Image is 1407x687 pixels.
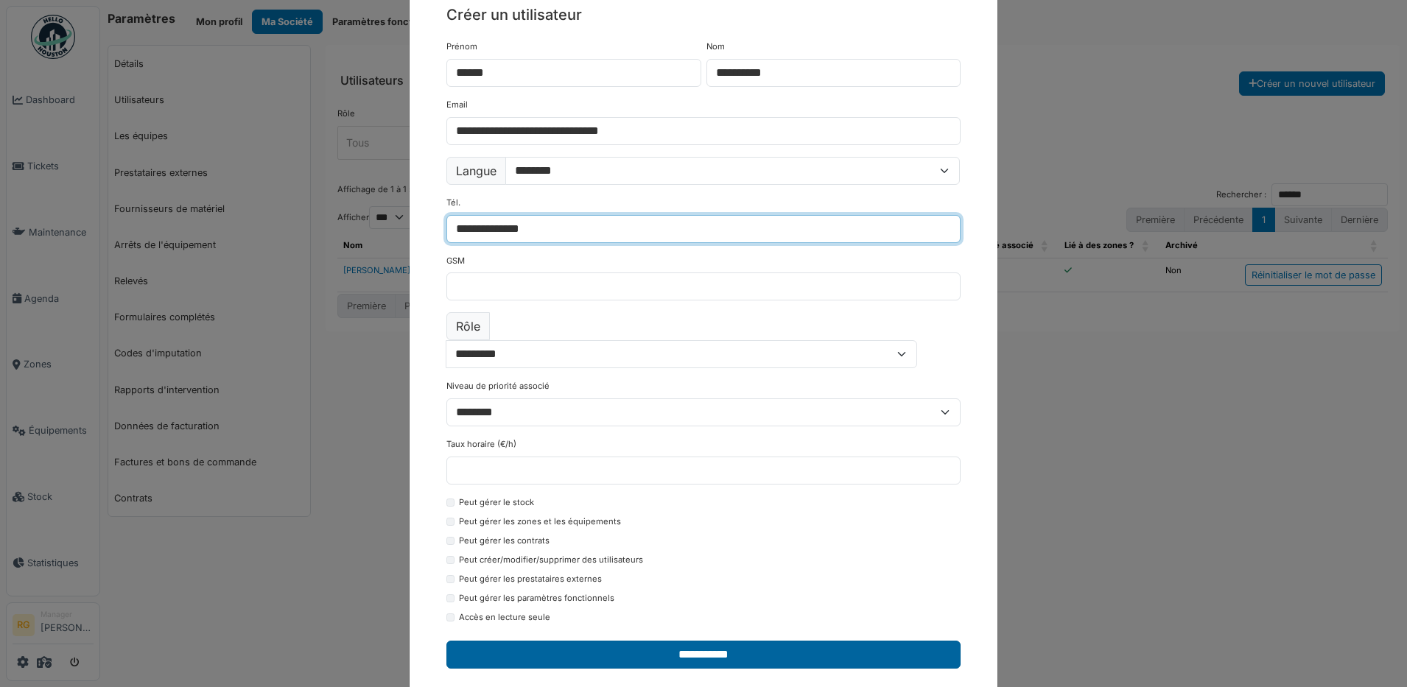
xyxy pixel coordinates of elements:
label: GSM [446,255,465,267]
label: Peut gérer les zones et les équipements [459,515,621,528]
h5: Créer un utilisateur [446,4,961,26]
label: Peut gérer les contrats [459,535,550,547]
label: Email [446,99,468,111]
label: Niveau de priorité associé [446,380,550,392]
label: Taux horaire (€/h) [446,438,516,451]
label: Peut gérer les prestataires externes [459,573,602,585]
label: Rôle [446,312,490,340]
label: Peut gérer les paramètres fonctionnels [459,592,614,605]
label: Peut créer/modifier/supprimer des utilisateurs [459,554,643,566]
label: Accès en lecture seule [459,611,550,624]
label: Langue [446,157,506,185]
label: Peut gérer le stock [459,496,534,509]
label: Nom [706,40,725,53]
label: Prénom [446,40,477,53]
label: Tél. [446,197,460,209]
